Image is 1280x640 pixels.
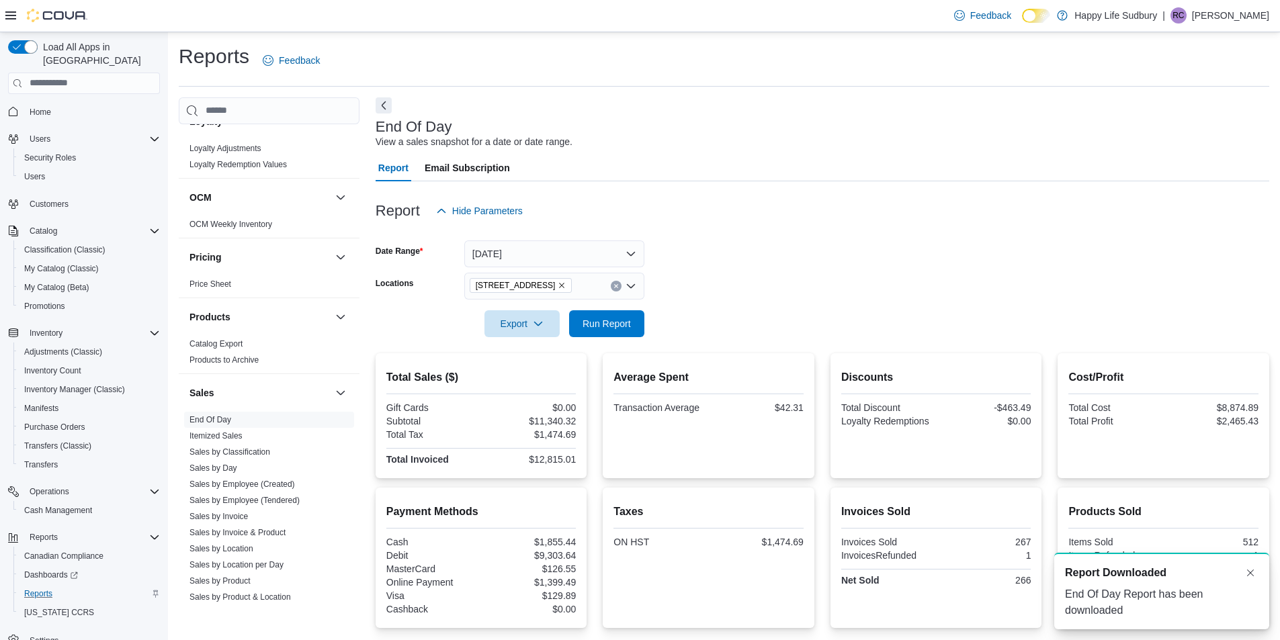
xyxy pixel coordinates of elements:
[13,167,165,186] button: Users
[19,604,160,621] span: Washington CCRS
[19,567,160,583] span: Dashboards
[24,569,78,580] span: Dashboards
[333,189,349,205] button: OCM
[386,577,478,588] div: Online Payment
[13,380,165,399] button: Inventory Manager (Classic)
[189,159,287,170] span: Loyalty Redemption Values
[19,586,58,602] a: Reports
[189,559,284,570] span: Sales by Location per Day
[30,328,62,338] span: Inventory
[19,381,160,398] span: Inventory Manager (Classic)
[189,495,300,506] span: Sales by Employee (Tendered)
[19,400,160,416] span: Manifests
[24,325,160,341] span: Inventory
[569,310,644,337] button: Run Report
[24,459,58,470] span: Transfers
[189,447,270,457] span: Sales by Classification
[189,310,230,324] h3: Products
[189,191,330,204] button: OCM
[13,259,165,278] button: My Catalog (Classic)
[24,263,99,274] span: My Catalog (Classic)
[378,154,409,181] span: Report
[24,529,160,545] span: Reports
[19,502,160,518] span: Cash Management
[19,567,83,583] a: Dashboards
[19,169,160,185] span: Users
[19,169,50,185] a: Users
[189,279,231,289] a: Price Sheet
[376,278,414,289] label: Locations
[949,2,1017,29] a: Feedback
[24,282,89,293] span: My Catalog (Beta)
[19,604,99,621] a: [US_STATE] CCRS
[189,386,330,400] button: Sales
[189,512,248,521] a: Sales by Invoice
[19,344,108,360] a: Adjustments (Classic)
[24,505,92,516] span: Cash Management
[613,369,804,385] h2: Average Spent
[841,416,933,426] div: Loyalty Redemptions
[189,250,330,264] button: Pricing
[189,279,231,289] span: Price Sheet
[13,399,165,418] button: Manifests
[1242,565,1258,581] button: Dismiss toast
[19,150,160,166] span: Security Roles
[30,134,50,144] span: Users
[179,140,359,178] div: Loyalty
[1065,565,1258,581] div: Notification
[386,590,478,601] div: Visa
[613,402,706,413] div: Transaction Average
[19,363,160,379] span: Inventory Count
[1022,9,1050,23] input: Dark Mode
[30,199,69,210] span: Customers
[464,240,644,267] button: [DATE]
[939,550,1031,561] div: 1
[19,261,104,277] a: My Catalog (Classic)
[38,40,160,67] span: Load All Apps in [GEOGRAPHIC_DATA]
[484,604,576,614] div: $0.00
[386,504,577,520] h2: Payment Methods
[19,363,87,379] a: Inventory Count
[189,220,272,229] a: OCM Weekly Inventory
[1162,7,1165,24] p: |
[24,529,63,545] button: Reports
[189,592,291,602] a: Sales by Product & Location
[189,479,295,490] span: Sales by Employee (Created)
[484,563,576,574] div: $126.55
[19,548,160,564] span: Canadian Compliance
[13,455,165,474] button: Transfers
[19,419,160,435] span: Purchase Orders
[189,355,259,365] a: Products to Archive
[1166,537,1258,547] div: 512
[189,592,291,602] span: Sales by Product & Location
[333,249,349,265] button: Pricing
[189,160,287,169] a: Loyalty Redemption Values
[24,103,160,120] span: Home
[24,384,125,395] span: Inventory Manager (Classic)
[189,496,300,505] a: Sales by Employee (Tendered)
[19,457,63,473] a: Transfers
[24,484,160,500] span: Operations
[1172,7,1184,24] span: RC
[712,537,804,547] div: $1,474.69
[24,301,65,312] span: Promotions
[30,532,58,543] span: Reports
[1068,537,1160,547] div: Items Sold
[19,298,71,314] a: Promotions
[386,563,478,574] div: MasterCard
[24,244,105,255] span: Classification (Classic)
[484,577,576,588] div: $1,399.49
[189,511,248,522] span: Sales by Invoice
[19,279,95,295] a: My Catalog (Beta)
[189,576,251,586] a: Sales by Product
[3,222,165,240] button: Catalog
[189,219,272,230] span: OCM Weekly Inventory
[19,344,160,360] span: Adjustments (Classic)
[24,104,56,120] a: Home
[1065,586,1258,619] div: End Of Day Report has been downloaded
[30,107,51,118] span: Home
[1068,416,1160,426] div: Total Profit
[189,338,243,349] span: Catalog Export
[24,484,75,500] button: Operations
